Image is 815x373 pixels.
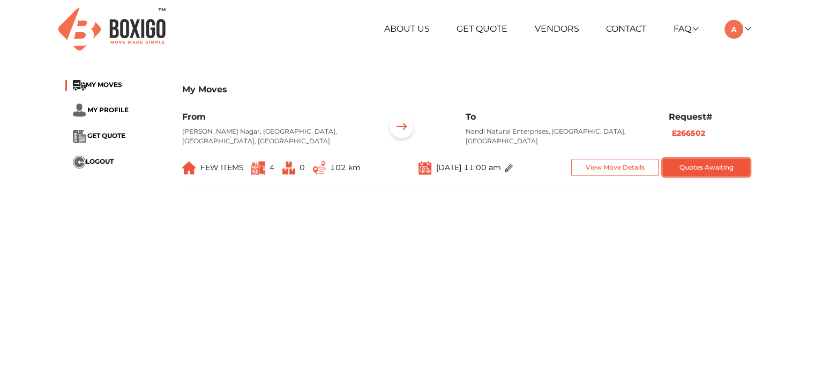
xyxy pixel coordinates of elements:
[73,156,86,169] img: ...
[73,106,129,114] a: ... MY PROFILE
[466,112,652,122] h6: To
[418,160,431,175] img: ...
[182,84,750,94] h3: My Moves
[73,104,86,117] img: ...
[674,24,698,34] a: FAQ
[663,159,750,177] button: Quotes Awaiting
[669,112,750,122] h6: Request#
[251,161,265,175] img: ...
[73,156,114,169] button: ...LOGOUT
[466,127,652,146] p: Nandi Natural Enterprises, [GEOGRAPHIC_DATA], [GEOGRAPHIC_DATA]
[87,106,129,114] span: MY PROFILE
[73,80,86,91] img: ...
[73,81,122,89] a: ...MY MOVES
[73,131,125,140] a: ... GET QUOTE
[669,127,708,140] button: E266502
[436,163,500,172] span: [DATE] 11:00 am
[86,157,114,165] span: LOGOUT
[58,8,166,50] img: Boxigo
[505,164,513,172] img: ...
[535,24,579,34] a: Vendors
[571,159,659,177] button: View Move Details
[182,127,369,146] p: [PERSON_NAME] Nagar, [GEOGRAPHIC_DATA], [GEOGRAPHIC_DATA], [GEOGRAPHIC_DATA]
[87,131,125,140] span: GET QUOTE
[384,24,430,34] a: About Us
[86,81,122,89] span: MY MOVES
[282,162,295,174] img: ...
[182,112,369,122] h6: From
[457,24,507,34] a: Get Quote
[270,163,275,172] span: 4
[606,24,646,34] a: Contact
[300,163,305,172] span: 0
[313,161,326,174] img: ...
[330,163,361,172] span: 102 km
[672,128,705,138] b: E266502
[385,112,418,145] img: ...
[200,163,244,172] span: FEW ITEMS
[73,130,86,143] img: ...
[182,162,196,174] img: ...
